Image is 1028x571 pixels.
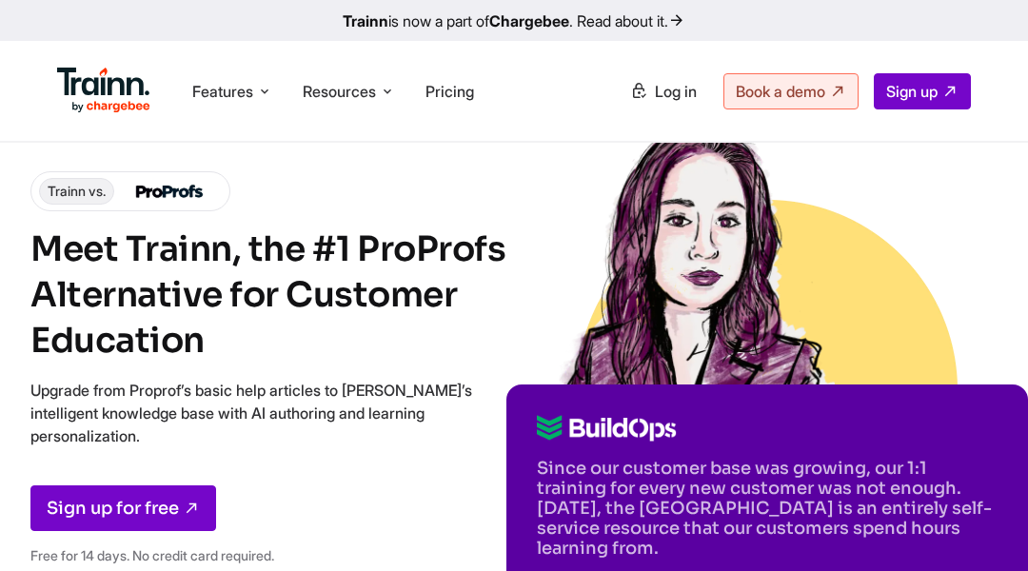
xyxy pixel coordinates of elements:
[30,379,487,447] p: Upgrade from Proprof’s basic help articles to [PERSON_NAME]’s intelligent knowledge base with AI ...
[425,82,474,101] a: Pricing
[537,415,677,442] img: buildops
[39,178,114,205] span: Trainn vs.
[886,82,938,101] span: Sign up
[192,81,253,102] span: Features
[874,73,971,109] a: Sign up
[655,82,697,101] span: Log in
[489,11,569,30] b: Chargebee
[57,68,150,113] img: Trainn Logo
[30,544,487,567] p: Free for 14 days. No credit card required.
[30,485,216,531] a: Sign up for free
[30,226,506,364] h1: Meet Trainn, the #1 ProProfs Alternative for Customer Education
[129,178,209,205] img: proprofs
[343,11,388,30] b: Trainn
[736,82,825,101] span: Book a demo
[537,459,998,559] p: Since our customer base was growing, our 1:1 training for every new customer was not enough. [DAT...
[559,114,835,390] img: sabina dangal
[723,73,859,109] a: Book a demo
[303,81,376,102] span: Resources
[619,74,708,108] a: Log in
